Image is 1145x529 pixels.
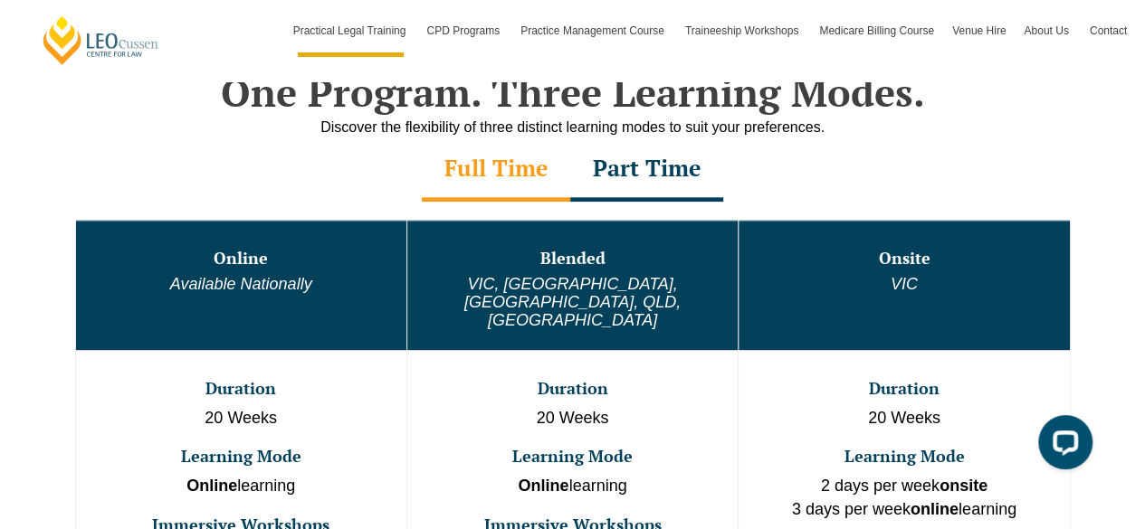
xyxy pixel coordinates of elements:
h3: Duration [740,380,1067,398]
a: Venue Hire [943,5,1015,57]
h3: Duration [78,380,405,398]
em: VIC, [GEOGRAPHIC_DATA], [GEOGRAPHIC_DATA], QLD, [GEOGRAPHIC_DATA] [464,275,681,329]
em: Available Nationally [170,275,312,293]
h3: Learning Mode [409,448,736,466]
a: Practical Legal Training [284,5,418,57]
a: Traineeship Workshops [676,5,810,57]
h3: Online [78,250,405,268]
p: learning [409,475,736,498]
em: VIC [891,275,918,293]
a: CPD Programs [417,5,511,57]
iframe: LiveChat chat widget [1024,408,1100,484]
h3: Blended [409,250,736,268]
a: Contact [1081,5,1136,57]
strong: Online [518,477,568,495]
h3: Learning Mode [78,448,405,466]
h2: One Program. Three Learning Modes. [57,70,1089,115]
div: Discover the flexibility of three distinct learning modes to suit your preferences. [57,116,1089,138]
strong: online [911,500,959,518]
p: 20 Weeks [740,407,1067,430]
strong: Online [186,477,237,495]
a: About Us [1015,5,1080,57]
p: learning [78,475,405,498]
a: Practice Management Course [511,5,676,57]
p: 2 days per week 3 days per week learning [740,475,1067,521]
div: Part Time [570,138,723,202]
p: 20 Weeks [409,407,736,430]
a: Medicare Billing Course [810,5,943,57]
h3: Onsite [740,250,1067,268]
a: [PERSON_NAME] Centre for Law [41,14,161,66]
div: Full Time [422,138,570,202]
strong: onsite [940,477,988,495]
h3: Learning Mode [740,448,1067,466]
p: 20 Weeks [78,407,405,430]
h3: Duration [409,380,736,398]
